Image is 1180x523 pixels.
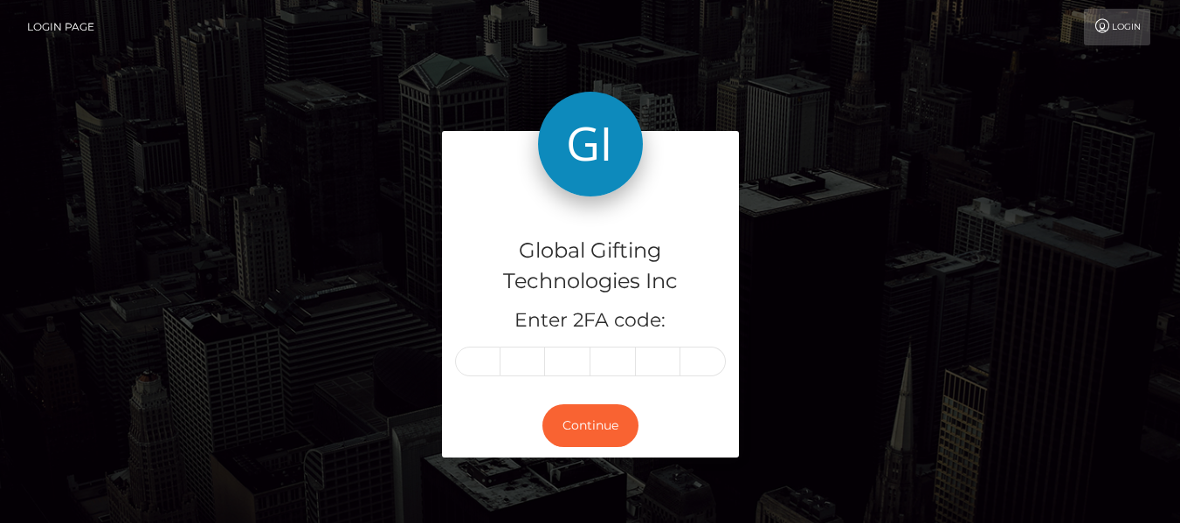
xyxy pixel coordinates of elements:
[27,9,94,45] a: Login Page
[455,236,726,297] h4: Global Gifting Technologies Inc
[1084,9,1150,45] a: Login
[455,307,726,334] h5: Enter 2FA code:
[538,92,643,196] img: Global Gifting Technologies Inc
[542,404,638,447] button: Continue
